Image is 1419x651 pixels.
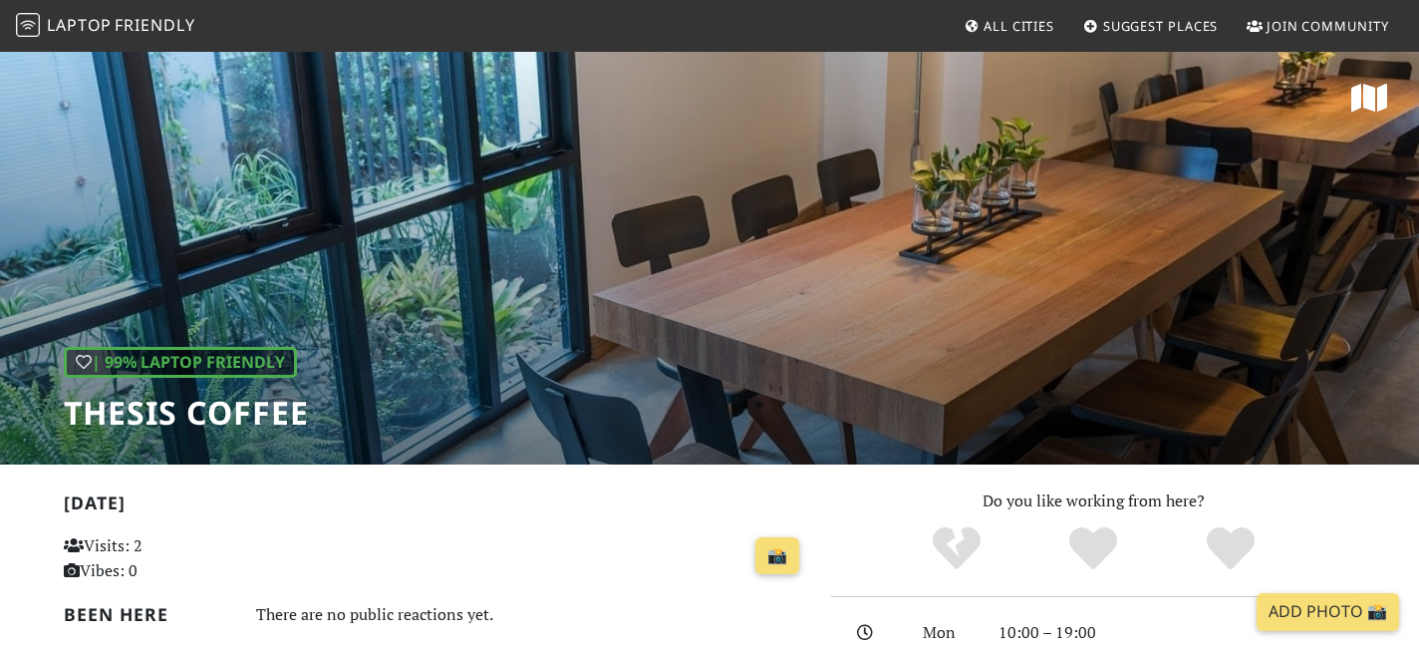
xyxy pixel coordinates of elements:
span: Friendly [115,14,194,36]
span: Suggest Places [1103,17,1219,35]
a: Add Photo 📸 [1257,593,1399,631]
span: Laptop [47,14,112,36]
a: LaptopFriendly LaptopFriendly [16,9,195,44]
div: No [888,524,1025,574]
div: Mon [911,620,987,646]
h1: Thesis Coffee [64,394,309,432]
a: Suggest Places [1075,8,1227,44]
a: Join Community [1239,8,1397,44]
h2: [DATE] [64,492,807,521]
div: | 99% Laptop Friendly [64,347,297,379]
div: Definitely! [1162,524,1299,574]
h2: Been here [64,604,232,625]
div: 10:00 – 19:00 [987,620,1367,646]
p: Visits: 2 Vibes: 0 [64,533,296,584]
a: All Cities [956,8,1062,44]
div: There are no public reactions yet. [256,600,808,629]
div: Yes [1024,524,1162,574]
img: LaptopFriendly [16,13,40,37]
a: 📸 [755,537,799,575]
span: Join Community [1267,17,1389,35]
p: Do you like working from here? [831,488,1355,514]
span: All Cities [984,17,1054,35]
